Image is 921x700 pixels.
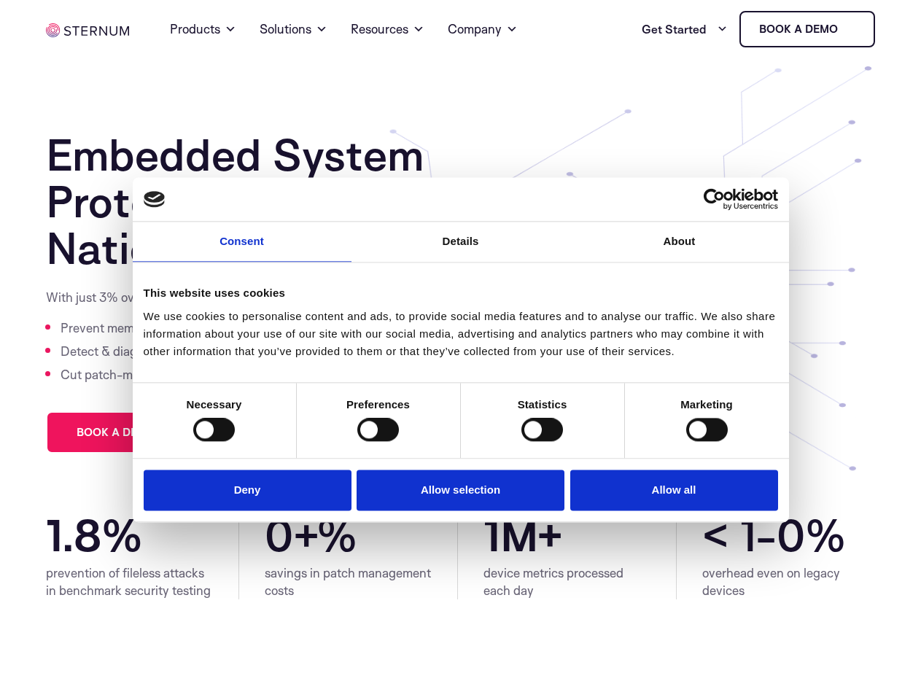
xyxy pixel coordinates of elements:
[483,564,650,599] div: device metrics processed each day
[144,284,778,302] div: This website uses cookies
[448,3,518,55] a: Company
[844,23,855,35] img: sternum iot
[642,15,728,44] a: Get Started
[144,308,778,360] div: We use cookies to personalise content and ads, to provide social media features and to analyse ou...
[46,289,385,306] p: With just 3% overhead…
[500,512,650,559] span: M+
[265,564,432,599] div: savings in patch management costs
[293,512,432,559] span: +%
[702,564,875,599] div: overhead even on legacy devices
[46,564,213,599] div: prevention of fileless attacks in benchmark security testing
[46,23,129,37] img: sternum iot
[570,222,789,262] a: About
[187,398,242,411] strong: Necessary
[702,512,777,559] span: < 1-
[77,427,155,437] span: Book a demo
[46,131,475,271] h1: Embedded System Protection Against Nation State Attacks
[680,398,733,411] strong: Marketing
[260,3,327,55] a: Solutions
[133,222,351,262] a: Consent
[805,512,875,559] span: %
[265,512,293,559] span: 0
[46,512,101,559] span: 1.8
[351,222,570,262] a: Details
[650,188,778,210] a: Usercentrics Cookiebot - opens in a new window
[101,512,213,559] span: %
[777,512,805,559] span: 0
[61,316,385,340] li: Prevent memory & command injection attacks in real-time
[144,470,351,511] button: Deny
[739,11,875,47] a: Book a demo
[46,411,186,454] a: Book a demo
[346,398,410,411] strong: Preferences
[483,512,500,559] span: 1
[61,340,385,363] li: Detect & diagnose device & fleet-level anomalies
[351,3,424,55] a: Resources
[518,398,567,411] strong: Statistics
[570,470,778,511] button: Allow all
[170,3,236,55] a: Products
[357,470,564,511] button: Allow selection
[61,363,385,386] li: Cut patch-management costs by 40%
[144,191,166,207] img: logo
